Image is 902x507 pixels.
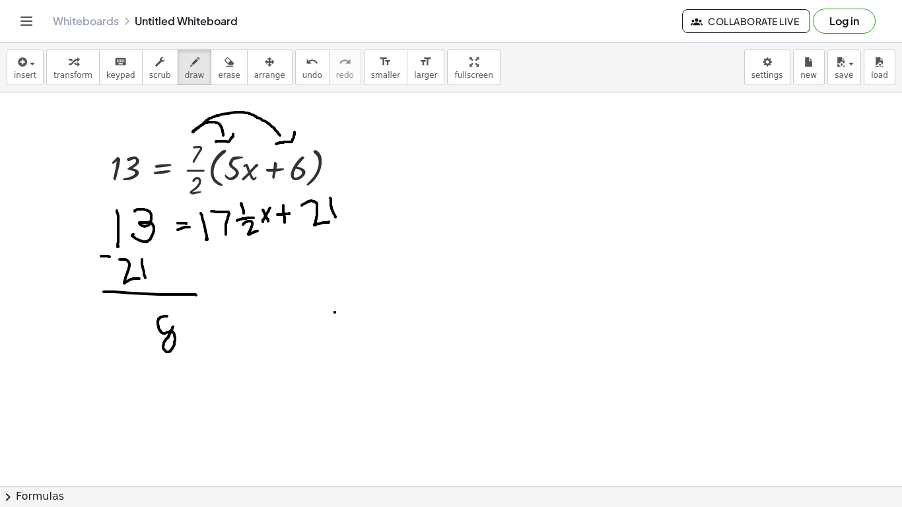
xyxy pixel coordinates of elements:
[142,50,178,85] button: scrub
[371,71,400,80] span: smaller
[106,71,135,80] span: keypad
[827,50,861,85] button: save
[16,11,37,32] button: Toggle navigation
[682,9,810,33] button: Collaborate Live
[419,54,432,70] i: format_size
[114,54,127,70] i: keyboard
[7,50,44,85] button: insert
[871,71,888,80] span: load
[693,15,799,27] span: Collaborate Live
[302,71,322,80] span: undo
[379,54,392,70] i: format_size
[864,50,895,85] button: load
[744,50,790,85] button: settings
[46,50,100,85] button: transform
[178,50,212,85] button: draw
[364,50,407,85] button: format_sizesmaller
[454,71,493,80] span: fullscreen
[800,71,817,80] span: new
[254,71,285,80] span: arrange
[751,71,783,80] span: settings
[295,50,330,85] button: undoundo
[414,71,437,80] span: larger
[149,71,171,80] span: scrub
[185,71,205,80] span: draw
[306,54,318,70] i: undo
[53,71,92,80] span: transform
[813,9,876,34] button: Log in
[14,71,36,80] span: insert
[447,50,500,85] button: fullscreen
[793,50,825,85] button: new
[99,50,143,85] button: keyboardkeypad
[218,71,240,80] span: erase
[407,50,444,85] button: format_sizelarger
[835,71,853,80] span: save
[211,50,247,85] button: erase
[247,50,293,85] button: arrange
[53,15,119,28] a: Whiteboards
[336,71,354,80] span: redo
[329,50,361,85] button: redoredo
[339,54,351,70] i: redo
